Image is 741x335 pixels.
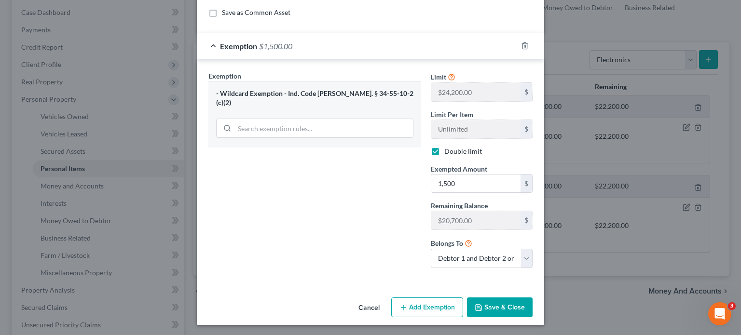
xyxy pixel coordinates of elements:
span: Exemption [208,72,241,80]
input: Search exemption rules... [234,119,413,137]
iframe: Intercom live chat [708,302,731,325]
div: $ [521,120,532,138]
input: -- [431,120,521,138]
div: $ [521,211,532,229]
button: Cancel [351,298,387,318]
label: Remaining Balance [431,201,488,211]
input: -- [431,83,521,101]
input: -- [431,211,521,229]
label: Limit Per Item [431,109,473,120]
label: Save as Common Asset [222,8,290,17]
span: Belongs To [431,239,463,247]
div: $ [521,83,532,101]
button: Save & Close [467,297,533,318]
span: 3 [728,302,736,310]
div: $ [521,174,532,193]
span: Exemption [220,41,257,51]
button: Add Exemption [391,297,463,318]
div: - Wildcard Exemption - Ind. Code [PERSON_NAME]. § 34-55-10-2 (c)(2) [216,89,413,107]
span: $1,500.00 [259,41,292,51]
span: Exempted Amount [431,165,487,173]
span: Limit [431,73,446,81]
input: 0.00 [431,174,521,193]
label: Double limit [444,147,482,156]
